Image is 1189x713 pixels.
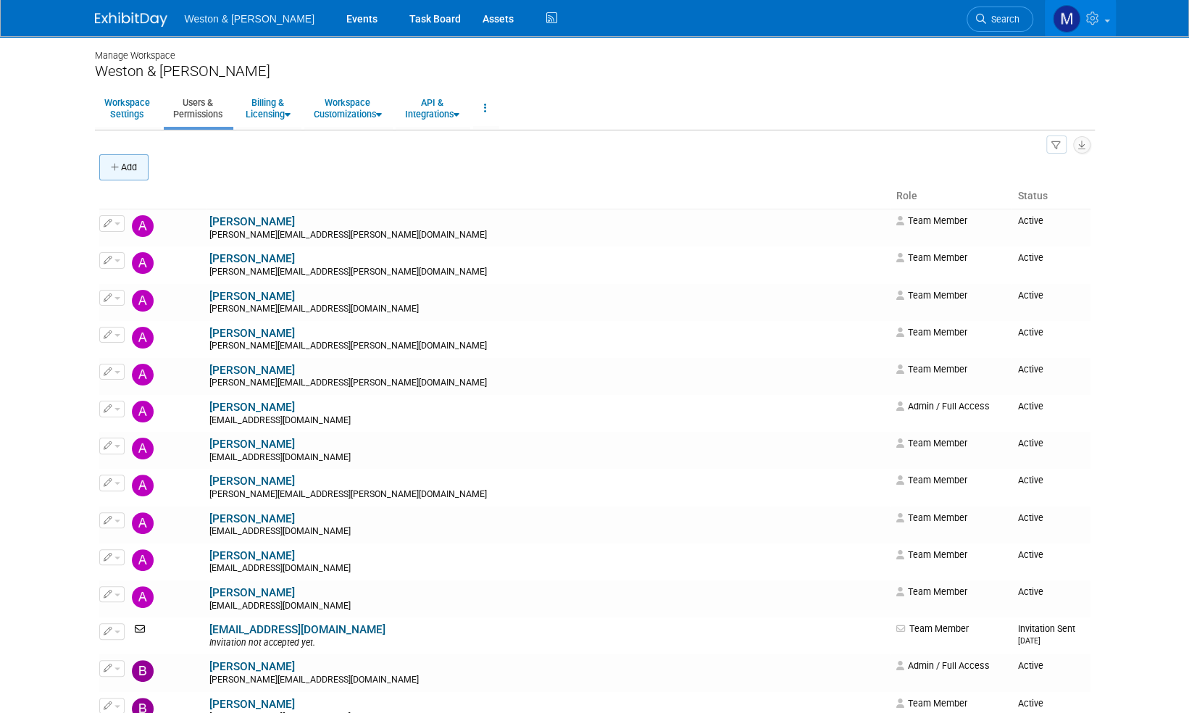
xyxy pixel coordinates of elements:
[896,438,967,449] span: Team Member
[1017,438,1043,449] span: Active
[209,698,295,711] a: [PERSON_NAME]
[896,698,967,709] span: Team Member
[896,586,967,597] span: Team Member
[209,452,888,464] div: [EMAIL_ADDRESS][DOMAIN_NAME]
[890,184,1011,209] th: Role
[132,215,154,237] img: Aaron Kearnan
[99,154,149,180] button: Add
[1017,586,1043,597] span: Active
[209,230,888,241] div: [PERSON_NAME][EMAIL_ADDRESS][PERSON_NAME][DOMAIN_NAME]
[236,91,300,126] a: Billing &Licensing
[1017,401,1043,412] span: Active
[896,290,967,301] span: Team Member
[209,364,295,377] a: [PERSON_NAME]
[132,364,154,385] img: Amanda Gittings
[1011,184,1090,209] th: Status
[209,623,385,636] a: [EMAIL_ADDRESS][DOMAIN_NAME]
[132,438,154,459] img: Amy Patton
[132,586,154,608] img: Ashley Sweet
[209,601,888,612] div: [EMAIL_ADDRESS][DOMAIN_NAME]
[132,252,154,274] img: Alex Simpson
[209,267,888,278] div: [PERSON_NAME][EMAIL_ADDRESS][PERSON_NAME][DOMAIN_NAME]
[132,549,154,571] img: Ania Szemiot
[209,341,888,352] div: [PERSON_NAME][EMAIL_ADDRESS][PERSON_NAME][DOMAIN_NAME]
[1017,636,1040,646] small: [DATE]
[1017,660,1043,671] span: Active
[132,512,154,534] img: Andrew Walker
[95,12,167,27] img: ExhibitDay
[209,512,295,525] a: [PERSON_NAME]
[1017,698,1043,709] span: Active
[1017,290,1043,301] span: Active
[1017,623,1075,646] span: Invitation Sent
[896,364,967,375] span: Team Member
[132,327,154,349] img: Allie Goldberg
[896,660,990,671] span: Admin / Full Access
[209,290,295,303] a: [PERSON_NAME]
[185,13,314,25] span: Weston & [PERSON_NAME]
[967,7,1033,32] a: Search
[896,401,990,412] span: Admin / Full Access
[986,14,1019,25] span: Search
[209,675,888,686] div: [PERSON_NAME][EMAIL_ADDRESS][DOMAIN_NAME]
[1017,475,1043,485] span: Active
[209,586,295,599] a: [PERSON_NAME]
[132,660,154,682] img: Bella Purdy
[209,378,888,389] div: [PERSON_NAME][EMAIL_ADDRESS][PERSON_NAME][DOMAIN_NAME]
[209,549,295,562] a: [PERSON_NAME]
[896,549,967,560] span: Team Member
[132,290,154,312] img: Alexandra Gaspar
[209,489,888,501] div: [PERSON_NAME][EMAIL_ADDRESS][PERSON_NAME][DOMAIN_NAME]
[209,526,888,538] div: [EMAIL_ADDRESS][DOMAIN_NAME]
[209,660,295,673] a: [PERSON_NAME]
[209,327,295,340] a: [PERSON_NAME]
[896,475,967,485] span: Team Member
[132,401,154,422] img: Amelia Smith
[896,252,967,263] span: Team Member
[209,252,295,265] a: [PERSON_NAME]
[164,91,232,126] a: Users &Permissions
[1017,252,1043,263] span: Active
[896,215,967,226] span: Team Member
[132,475,154,496] img: Andrew Reid
[1017,512,1043,523] span: Active
[1017,327,1043,338] span: Active
[896,623,969,634] span: Team Member
[896,327,967,338] span: Team Member
[1053,5,1080,33] img: Mary Ann Trujillo
[1017,364,1043,375] span: Active
[896,512,967,523] span: Team Member
[95,36,1095,62] div: Manage Workspace
[209,438,295,451] a: [PERSON_NAME]
[1017,215,1043,226] span: Active
[304,91,391,126] a: WorkspaceCustomizations
[209,215,295,228] a: [PERSON_NAME]
[209,563,888,575] div: [EMAIL_ADDRESS][DOMAIN_NAME]
[95,62,1095,80] div: Weston & [PERSON_NAME]
[209,304,888,315] div: [PERSON_NAME][EMAIL_ADDRESS][DOMAIN_NAME]
[95,91,159,126] a: WorkspaceSettings
[209,638,888,649] div: Invitation not accepted yet.
[396,91,469,126] a: API &Integrations
[209,475,295,488] a: [PERSON_NAME]
[209,401,295,414] a: [PERSON_NAME]
[209,415,888,427] div: [EMAIL_ADDRESS][DOMAIN_NAME]
[1017,549,1043,560] span: Active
